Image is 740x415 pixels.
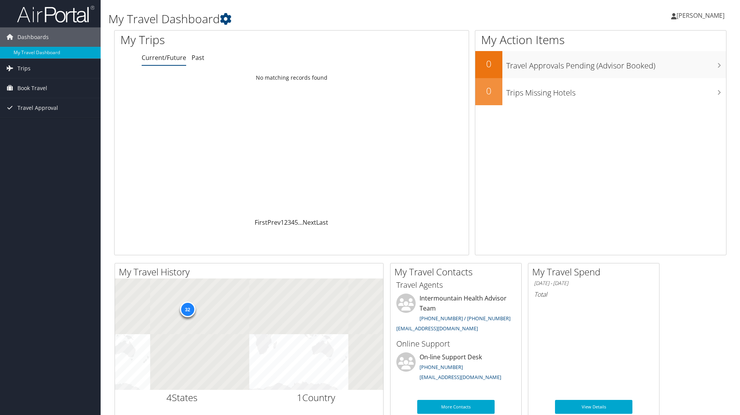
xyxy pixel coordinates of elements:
[108,11,524,27] h1: My Travel Dashboard
[255,218,267,227] a: First
[392,352,519,384] li: On-line Support Desk
[303,218,316,227] a: Next
[295,218,298,227] a: 5
[180,302,195,317] div: 32
[532,265,659,278] h2: My Travel Spend
[120,32,315,48] h1: My Trips
[392,294,519,335] li: Intermountain Health Advisor Team
[396,280,516,290] h3: Travel Agents
[534,280,653,287] h6: [DATE] - [DATE]
[17,98,58,118] span: Travel Approval
[555,400,632,414] a: View Details
[288,218,291,227] a: 3
[475,78,726,105] a: 0Trips Missing Hotels
[475,51,726,78] a: 0Travel Approvals Pending (Advisor Booked)
[142,53,186,62] a: Current/Future
[420,315,510,322] a: [PHONE_NUMBER] / [PHONE_NUMBER]
[281,218,284,227] a: 1
[316,218,328,227] a: Last
[534,290,653,299] h6: Total
[671,4,732,27] a: [PERSON_NAME]
[506,56,726,71] h3: Travel Approvals Pending (Advisor Booked)
[506,84,726,98] h3: Trips Missing Hotels
[119,265,383,278] h2: My Travel History
[394,265,521,278] h2: My Travel Contacts
[17,5,94,23] img: airportal-logo.png
[475,32,726,48] h1: My Action Items
[420,364,463,371] a: [PHONE_NUMBER]
[192,53,204,62] a: Past
[17,27,49,47] span: Dashboards
[166,391,172,404] span: 4
[284,218,288,227] a: 2
[267,218,281,227] a: Prev
[17,79,47,98] span: Book Travel
[298,218,303,227] span: …
[475,84,502,97] h2: 0
[115,71,469,85] td: No matching records found
[297,391,302,404] span: 1
[396,325,478,332] a: [EMAIL_ADDRESS][DOMAIN_NAME]
[417,400,495,414] a: More Contacts
[396,338,516,349] h3: Online Support
[677,11,725,20] span: [PERSON_NAME]
[255,391,378,404] h2: Country
[475,57,502,70] h2: 0
[121,391,243,404] h2: States
[291,218,295,227] a: 4
[420,374,501,381] a: [EMAIL_ADDRESS][DOMAIN_NAME]
[17,59,31,78] span: Trips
